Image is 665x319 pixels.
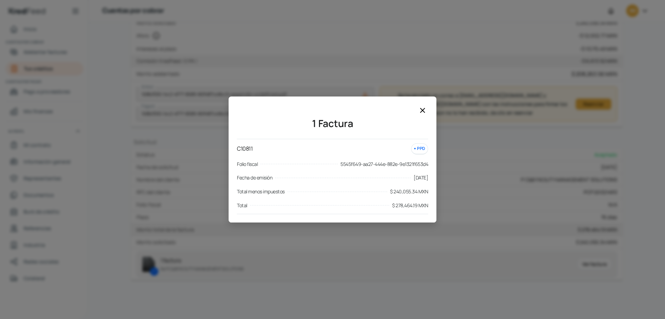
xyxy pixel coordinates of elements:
[411,143,428,154] div: PPD
[390,187,428,196] span: $ 240,055.34 MXN
[237,144,252,153] p: C10811
[392,201,428,210] span: $ 278,464.19 MXN
[237,187,285,196] span: Total menos impuestos
[237,160,258,168] span: Folio fiscal
[414,174,428,182] span: [DATE]
[340,160,428,168] span: 5545f649-aa27-444e-882e-9e1321f653d4
[237,174,272,182] span: Fecha de emisión
[237,201,247,210] span: Total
